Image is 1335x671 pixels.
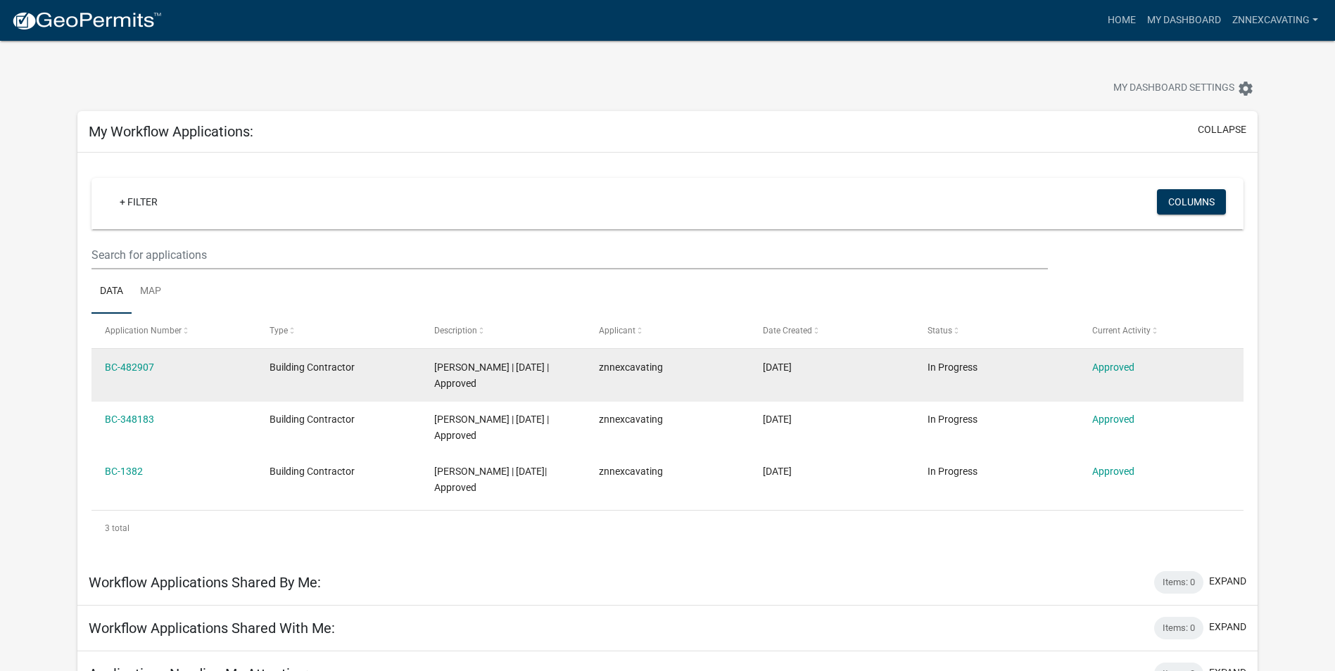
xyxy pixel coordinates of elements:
a: Approved [1092,414,1134,425]
span: Date Created [763,326,812,335]
h5: My Workflow Applications: [89,123,253,140]
span: Status [928,326,952,335]
datatable-header-cell: Application Number [91,314,256,347]
button: expand [1209,574,1246,589]
a: BC-1382 [105,466,143,477]
span: znnexcavating [599,362,663,373]
a: Map [132,269,170,314]
span: In Progress [928,466,977,477]
a: Approved [1092,362,1134,373]
span: In Progress [928,414,977,425]
a: Data [91,269,132,314]
button: collapse [1198,122,1246,137]
span: 09/23/2025 [763,362,792,373]
datatable-header-cell: Date Created [749,314,914,347]
a: + Filter [108,189,169,215]
div: collapse [77,153,1258,560]
input: Search for applications [91,241,1048,269]
datatable-header-cell: Applicant [585,314,749,347]
a: BC-482907 [105,362,154,373]
datatable-header-cell: Current Activity [1079,314,1244,347]
a: Approved [1092,466,1134,477]
span: Type [270,326,288,335]
button: Columns [1157,189,1226,215]
span: znnexcavating [599,414,663,425]
span: 09/23/2024 [763,466,792,477]
h5: Workflow Applications Shared With Me: [89,620,335,637]
span: Daniel Zarlengo | 01/01/2025 | Approved [434,414,549,441]
span: Building Contractor [270,362,355,373]
a: Home [1102,7,1141,34]
i: settings [1237,80,1254,97]
div: Items: 0 [1154,571,1203,594]
span: 12/13/2024 [763,414,792,425]
button: expand [1209,620,1246,634]
span: Daniel Zarlengo | 09/23/2024| Approved [434,466,547,493]
span: Daniel Zarlengo | 09/24/2025 | Approved [434,362,549,389]
a: BC-348183 [105,414,154,425]
span: Applicant [599,326,635,335]
datatable-header-cell: Type [256,314,421,347]
h5: Workflow Applications Shared By Me: [89,574,321,591]
span: Application Number [105,326,182,335]
button: My Dashboard Settingssettings [1102,75,1265,102]
span: znnexcavating [599,466,663,477]
span: Current Activity [1092,326,1151,335]
div: Items: 0 [1154,617,1203,639]
span: Building Contractor [270,466,355,477]
span: Building Contractor [270,414,355,425]
datatable-header-cell: Status [914,314,1079,347]
a: My Dashboard [1141,7,1227,34]
div: 3 total [91,511,1244,546]
span: My Dashboard Settings [1113,80,1234,97]
datatable-header-cell: Description [421,314,586,347]
span: In Progress [928,362,977,373]
span: Description [434,326,477,335]
a: znnexcavating [1227,7,1324,34]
